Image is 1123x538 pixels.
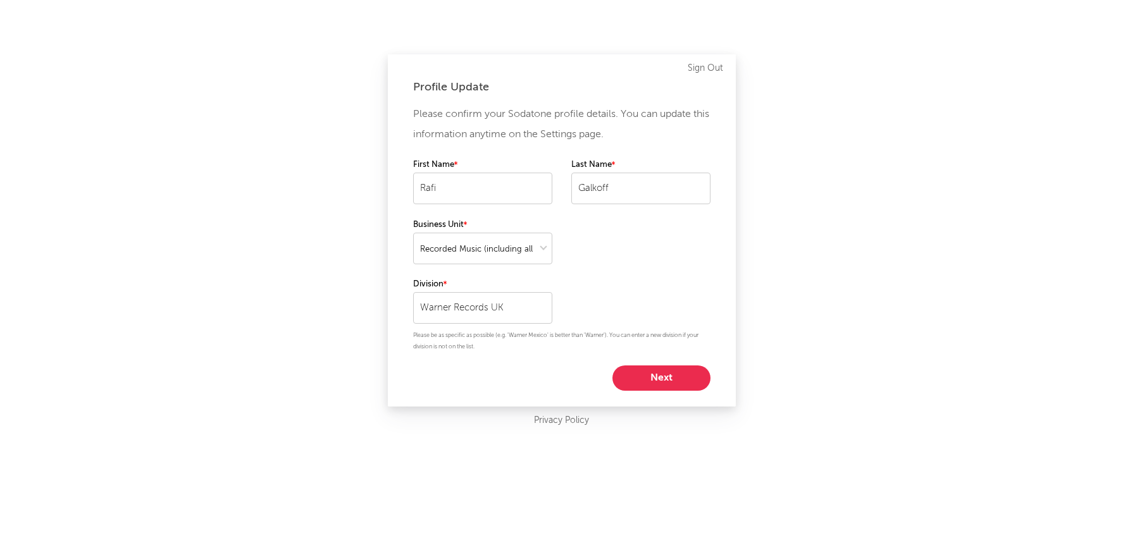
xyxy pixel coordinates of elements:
div: Profile Update [413,80,710,95]
input: Your last name [571,173,710,204]
label: Division [413,277,552,292]
p: Please confirm your Sodatone profile details. You can update this information anytime on the Sett... [413,104,710,145]
a: Sign Out [688,61,723,76]
label: Business Unit [413,217,552,233]
p: Please be as specific as possible (e.g. 'Warner Mexico' is better than 'Warner'). You can enter a... [413,330,710,353]
a: Privacy Policy [534,413,589,429]
label: Last Name [571,157,710,173]
button: Next [612,365,710,391]
input: Your first name [413,173,552,204]
input: Your division [413,292,552,324]
label: First Name [413,157,552,173]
